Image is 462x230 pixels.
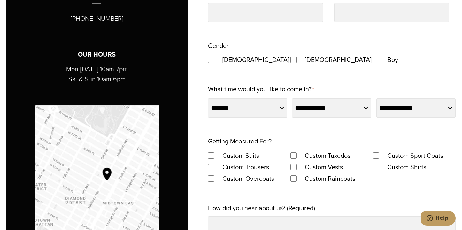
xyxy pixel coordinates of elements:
[381,54,404,65] label: Boy
[298,161,349,173] label: Custom Vests
[208,135,272,147] legend: Getting Measured For?
[216,150,266,161] label: Custom Suits
[35,64,159,84] p: Mon-[DATE] 10am-7pm Sat & Sun 10am-6pm
[298,150,357,161] label: Custom Tuxedos
[298,173,362,184] label: Custom Raincoats
[208,202,315,214] label: How did you hear about us? (Required)
[208,40,229,51] legend: Gender
[216,54,288,65] label: [DEMOGRAPHIC_DATA]
[216,161,275,173] label: Custom Trousers
[421,211,456,227] iframe: Opens a widget where you can chat to one of our agents
[208,83,314,96] label: What time would you like to come in?
[216,173,281,184] label: Custom Overcoats
[381,150,450,161] label: Custom Sport Coats
[35,50,159,59] h3: Our Hours
[381,161,433,173] label: Custom Shirts
[71,13,123,24] p: [PHONE_NUMBER]
[298,54,371,65] label: [DEMOGRAPHIC_DATA]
